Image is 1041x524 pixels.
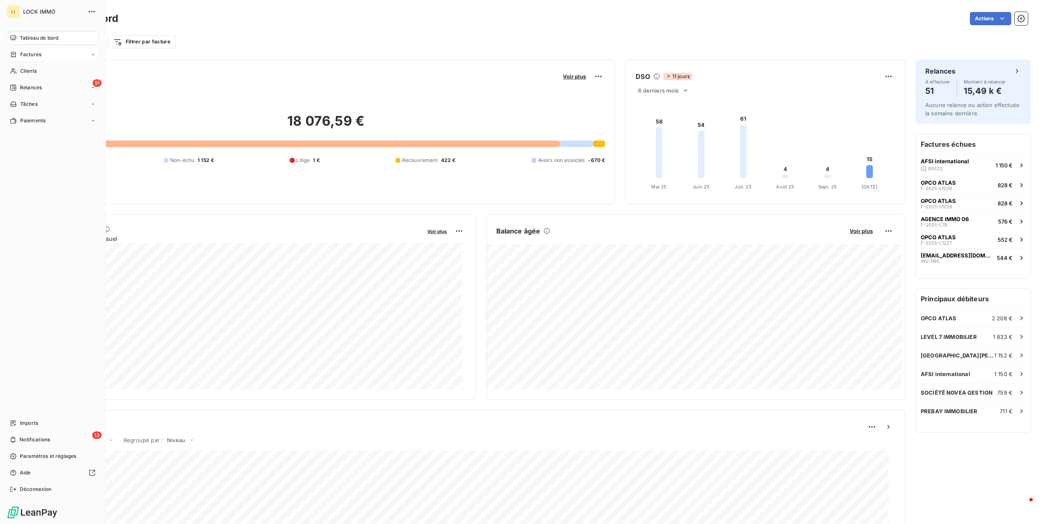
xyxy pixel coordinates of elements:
span: Aide [20,469,31,476]
span: PREBAY IMMOBILIER [921,408,978,414]
span: F-2025-L79 [921,222,947,227]
span: 544 € [997,255,1012,261]
span: F-2025-L1226 [921,186,952,191]
span: 11 jours [663,73,692,80]
span: Tableau de bord [20,34,58,42]
span: 1 152 € [994,352,1012,359]
span: 2 208 € [992,315,1012,322]
button: Actions [970,12,1011,25]
a: Aide [7,466,99,479]
span: LOCK IMMO [23,8,83,15]
span: Tâches [20,100,38,108]
span: Relances [20,84,42,91]
span: LEVEL 7 IMMOBILIER [921,333,977,340]
tspan: Août 25 [777,184,795,190]
button: Voir plus [560,73,588,80]
tspan: Sept. 25 [818,184,837,190]
button: OPCO ATLASF-2025-L1226828 € [916,176,1031,194]
div: LI [7,5,20,18]
span: À effectuer [925,79,950,84]
span: Aucune relance ou action effectuée la semaine dernière. [925,102,1020,117]
span: Voir plus [850,228,873,234]
tspan: Juin 25 [693,184,710,190]
h6: Relances [925,66,955,76]
span: AGENCE IMMO 06 [921,216,969,222]
span: SOCIÉTÉ NOVEA GESTION [921,389,993,396]
span: Voir plus [427,229,447,234]
span: Montant à relancer [964,79,1006,84]
span: 711 € [1000,408,1012,414]
button: OPCO ATLASF-2025-L1227552 € [916,230,1031,248]
span: OPCO ATLAS [921,198,956,204]
tspan: Juil. 25 [735,184,752,190]
img: Logo LeanPay [7,506,58,519]
h6: Balance âgée [496,226,541,236]
h2: 18 076,59 € [47,113,605,138]
span: Factures [20,51,41,58]
span: Clients [20,67,37,75]
span: 6 derniers mois [638,87,679,94]
h6: Principaux débiteurs [916,289,1031,309]
span: [GEOGRAPHIC_DATA][PERSON_NAME] [921,352,994,359]
span: 1 € [313,157,319,164]
iframe: Intercom live chat [1013,496,1033,516]
h6: DSO [636,71,650,81]
span: 422 € [441,157,456,164]
span: AFSI international [921,158,969,164]
span: 1 150 € [996,162,1012,169]
span: 51 [93,79,102,87]
span: OPCO ATLAS [921,179,956,186]
span: AFSI international [921,371,970,377]
span: Chiffre d'affaires mensuel [47,234,422,243]
span: OPCO ATLAS [921,315,957,322]
span: Paiements [20,117,45,124]
span: Déconnexion [20,486,52,493]
span: Regroupé par : [124,437,163,443]
span: OPCO ATLAS [921,234,956,241]
span: Voir plus [563,73,586,80]
span: Paramètres et réglages [20,453,76,460]
span: Imports [20,419,38,427]
span: INV-1195 [921,259,939,264]
button: Voir plus [847,227,875,235]
span: 1 150 € [994,371,1012,377]
span: 552 € [998,236,1012,243]
span: 1 833 € [993,333,1012,340]
button: [EMAIL_ADDRESS][DOMAIN_NAME]INV-1195544 € [916,248,1031,267]
span: 828 € [998,200,1012,207]
span: Avoirs non associés [538,157,585,164]
button: Voir plus [425,227,449,235]
span: [EMAIL_ADDRESS][DOMAIN_NAME] [921,252,993,259]
h4: 51 [925,84,950,98]
button: Filtrer par facture [108,35,176,48]
button: AGENCE IMMO 06F-2025-L79576 € [916,212,1031,230]
span: 576 € [998,218,1012,225]
span: Recouvrement [402,157,438,164]
span: Niveau [167,437,185,443]
span: 828 € [998,182,1012,188]
h6: Factures échues [916,134,1031,154]
span: -670 € [588,157,605,164]
tspan: [DATE] [862,184,877,190]
button: AFSI international855221 150 € [916,154,1031,176]
span: 13 [92,431,102,439]
span: F-2025-L1227 [921,241,952,245]
h4: 15,49 k € [964,84,1006,98]
span: Litige [296,157,310,164]
span: 1 152 € [198,157,214,164]
span: 85522 [928,166,943,171]
button: OPCO ATLASF-2025-L1228828 € [916,194,1031,212]
span: F-2025-L1228 [921,204,952,209]
tspan: Mai 25 [652,184,667,190]
span: Notifications [19,436,50,443]
span: Non-échu [170,157,194,164]
span: 759 € [997,389,1012,396]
